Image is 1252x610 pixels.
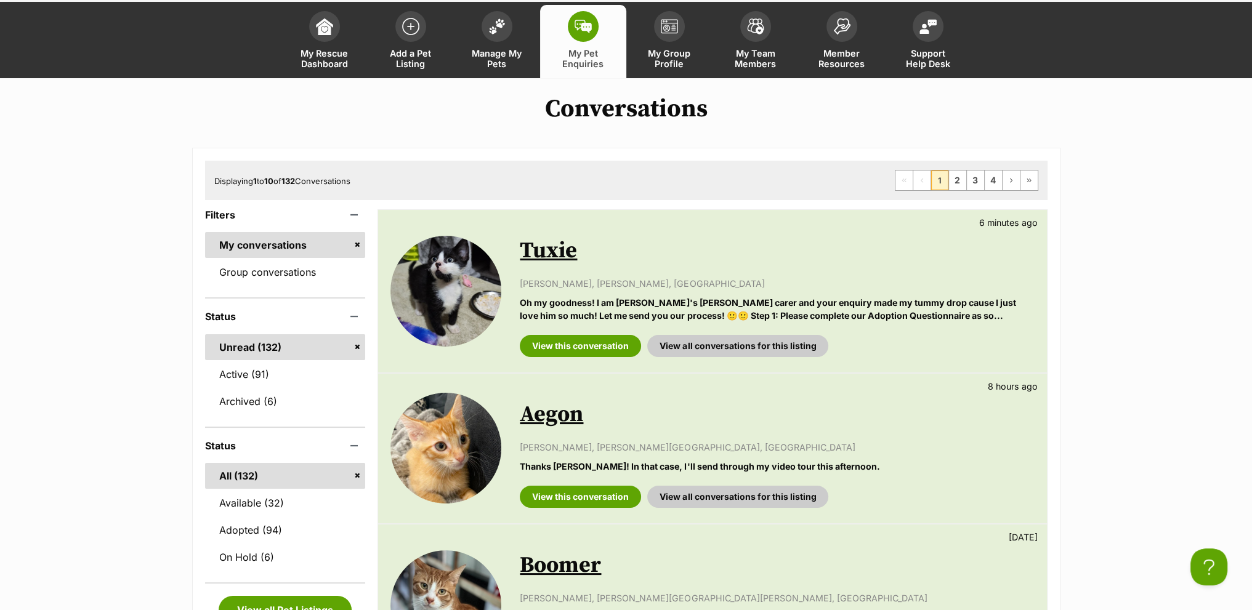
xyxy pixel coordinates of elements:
[205,209,366,220] header: Filters
[900,48,956,69] span: Support Help Desk
[264,176,273,186] strong: 10
[895,171,913,190] span: First page
[626,5,713,78] a: My Group Profile
[520,441,1034,454] p: [PERSON_NAME], [PERSON_NAME][GEOGRAPHIC_DATA], [GEOGRAPHIC_DATA]
[520,486,641,508] a: View this conversation
[469,48,525,69] span: Manage My Pets
[647,335,828,357] a: View all conversations for this listing
[520,237,577,265] a: Tuxie
[205,517,366,543] a: Adopted (94)
[205,311,366,322] header: Status
[988,380,1038,393] p: 8 hours ago
[205,361,366,387] a: Active (91)
[985,171,1002,190] a: Page 4
[383,48,438,69] span: Add a Pet Listing
[205,388,366,414] a: Archived (6)
[967,171,984,190] a: Page 3
[368,5,454,78] a: Add a Pet Listing
[520,460,1034,473] p: Thanks [PERSON_NAME]! In that case, I'll send through my video tour this afternoon.
[205,463,366,489] a: All (132)
[642,48,697,69] span: My Group Profile
[647,486,828,508] a: View all conversations for this listing
[520,277,1034,290] p: [PERSON_NAME], [PERSON_NAME], [GEOGRAPHIC_DATA]
[913,171,931,190] span: Previous page
[1020,171,1038,190] a: Last page
[281,176,295,186] strong: 132
[205,334,366,360] a: Unread (132)
[281,5,368,78] a: My Rescue Dashboard
[253,176,257,186] strong: 1
[1003,171,1020,190] a: Next page
[488,18,506,34] img: manage-my-pets-icon-02211641906a0b7f246fdf0571729dbe1e7629f14944591b6c1af311fb30b64b.svg
[895,170,1038,191] nav: Pagination
[205,544,366,570] a: On Hold (6)
[205,232,366,258] a: My conversations
[747,18,764,34] img: team-members-icon-5396bd8760b3fe7c0b43da4ab00e1e3bb1a5d9ba89233759b79545d2d3fc5d0d.svg
[316,18,333,35] img: dashboard-icon-eb2f2d2d3e046f16d808141f083e7271f6b2e854fb5c12c21221c1fb7104beca.svg
[919,19,937,34] img: help-desk-icon-fdf02630f3aa405de69fd3d07c3f3aa587a6932b1a1747fa1d2bba05be0121f9.svg
[713,5,799,78] a: My Team Members
[661,19,678,34] img: group-profile-icon-3fa3cf56718a62981997c0bc7e787c4b2cf8bcc04b72c1350f741eb67cf2f40e.svg
[214,176,350,186] span: Displaying to of Conversations
[390,393,501,504] img: Aegon
[949,171,966,190] a: Page 2
[205,490,366,516] a: Available (32)
[205,259,366,285] a: Group conversations
[540,5,626,78] a: My Pet Enquiries
[520,552,601,579] a: Boomer
[402,18,419,35] img: add-pet-listing-icon-0afa8454b4691262ce3f59096e99ab1cd57d4a30225e0717b998d2c9b9846f56.svg
[1190,548,1227,585] iframe: Help Scout Beacon - Open
[520,592,1034,604] p: [PERSON_NAME], [PERSON_NAME][GEOGRAPHIC_DATA][PERSON_NAME], [GEOGRAPHIC_DATA]
[979,216,1038,229] p: 6 minutes ago
[814,48,870,69] span: Member Resources
[297,48,352,69] span: My Rescue Dashboard
[520,401,583,428] a: Aegon
[931,171,948,190] span: Page 1
[390,236,501,347] img: Tuxie
[1009,531,1038,544] p: [DATE]
[454,5,540,78] a: Manage My Pets
[833,18,850,34] img: member-resources-icon-8e73f808a243e03378d46382f2149f9095a855e16c252ad45f914b54edf8863c.svg
[555,48,611,69] span: My Pet Enquiries
[799,5,885,78] a: Member Resources
[520,296,1034,323] p: Oh my goodness! I am [PERSON_NAME]'s [PERSON_NAME] carer and your enquiry made my tummy drop caus...
[575,20,592,33] img: pet-enquiries-icon-7e3ad2cf08bfb03b45e93fb7055b45f3efa6380592205ae92323e6603595dc1f.svg
[520,335,641,357] a: View this conversation
[885,5,971,78] a: Support Help Desk
[205,440,366,451] header: Status
[728,48,783,69] span: My Team Members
